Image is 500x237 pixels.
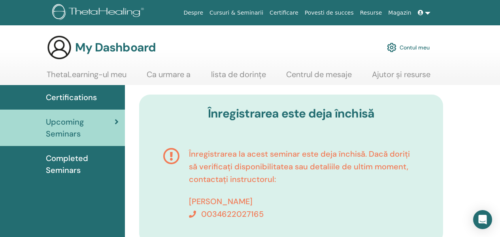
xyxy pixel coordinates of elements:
p: [PERSON_NAME] [189,195,419,208]
a: Magazin [385,6,414,20]
a: Despre [180,6,206,20]
span: Upcoming Seminars [46,116,115,140]
img: cog.svg [387,41,396,54]
span: 0034622027165 [201,209,264,219]
img: generic-user-icon.jpg [47,35,72,60]
span: Completed Seminars [46,152,119,176]
a: Certificare [266,6,302,20]
a: Cursuri & Seminarii [206,6,266,20]
a: Centrul de mesaje [286,70,352,85]
a: ThetaLearning-ul meu [47,70,126,85]
h3: My Dashboard [75,40,156,55]
div: Open Intercom Messenger [473,210,492,229]
a: Ca urmare a [147,70,191,85]
a: Contul meu [387,39,430,56]
a: Povesti de succes [302,6,357,20]
span: Certifications [46,91,97,103]
p: Înregistrarea la acest seminar este deja închisă. Dacă doriți să verificați disponibilitatea sau ... [189,148,419,186]
a: Ajutor și resurse [372,70,430,85]
a: lista de dorințe [211,70,266,85]
a: Resurse [357,6,385,20]
h3: Înregistrarea este deja închisă [151,106,431,121]
img: logo.png [52,4,147,22]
